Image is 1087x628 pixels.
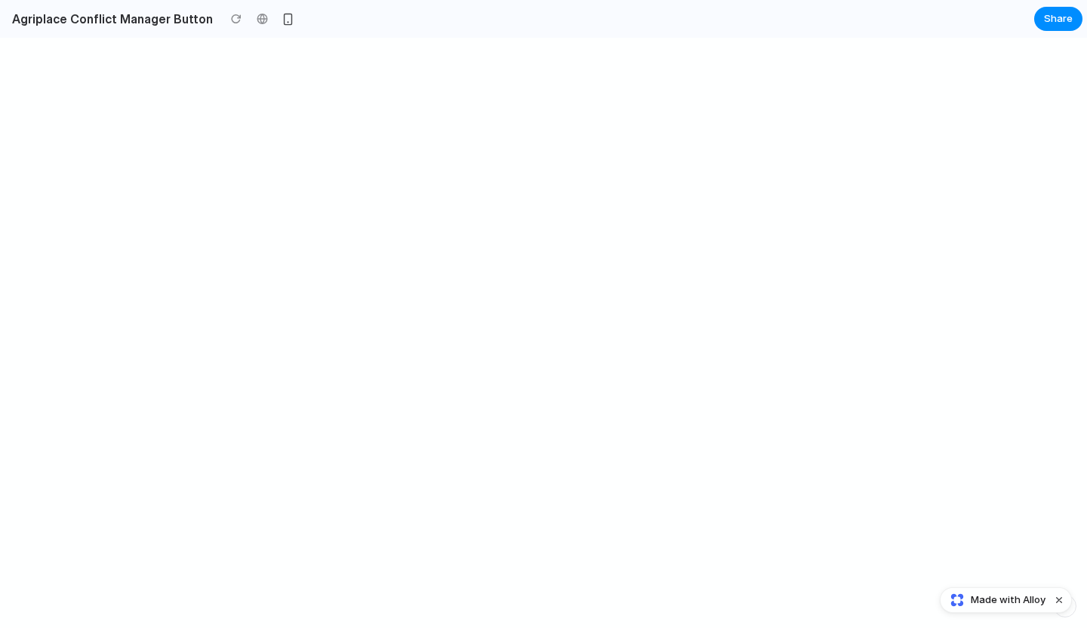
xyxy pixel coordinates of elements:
span: Made with Alloy [971,593,1045,608]
h2: Agriplace Conflict Manager Button [6,10,213,28]
a: Made with Alloy [941,593,1047,608]
button: Dismiss watermark [1050,591,1068,609]
button: Share [1034,7,1082,31]
span: Share [1044,11,1073,26]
